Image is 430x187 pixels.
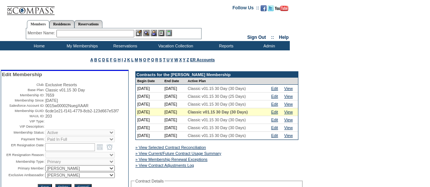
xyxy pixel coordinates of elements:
[45,114,52,118] span: 203
[2,103,44,108] td: Salesforce Account ID:
[139,57,142,62] a: N
[166,30,172,36] img: b_calculator.gif
[151,57,154,62] a: Q
[188,102,246,106] span: Classic v01.15 30 Day (30 Days)
[136,108,163,116] td: [DATE]
[268,5,274,11] img: Follow us on Twitter
[275,7,288,12] a: Subscribe to our YouTube Channel
[2,88,44,92] td: Base Plan:
[102,57,105,62] a: D
[2,152,44,158] td: ER Resignation Reason:
[74,20,102,28] a: Reservations
[2,124,44,129] td: VIP Description:
[136,124,163,132] td: [DATE]
[163,100,186,108] td: [DATE]
[103,41,146,50] td: Reservations
[271,102,278,106] a: Edit
[284,133,293,138] a: View
[135,145,206,150] a: » View Selected Contract Reconciliation
[2,136,44,142] td: Payment Term:
[188,133,246,138] span: Classic v01.15 30 Day (30 Days)
[284,94,293,99] a: View
[188,125,246,130] span: Classic v01.15 30 Day (30 Days)
[261,5,267,11] img: Become our fan on Facebook
[275,6,288,11] img: Subscribe to our YouTube Channel
[17,41,60,50] td: Home
[127,57,130,62] a: K
[118,57,121,62] a: H
[271,35,274,40] span: ::
[284,118,293,122] a: View
[271,125,278,130] a: Edit
[124,57,126,62] a: J
[28,30,56,36] div: Member Name:
[190,57,215,62] a: ER Accounts
[188,110,248,114] span: Classic v01.15 30 Day (30 Days)
[2,72,42,77] span: Edit Membership
[45,98,58,103] span: [DATE]
[135,179,165,183] legend: Contract Details
[45,103,89,108] span: 0015w00002NuegXAAR
[284,86,293,91] a: View
[135,57,138,62] a: M
[60,41,103,50] td: My Memberships
[143,30,150,36] img: View
[247,41,290,50] td: Admin
[146,41,204,50] td: Vacation Collection
[163,57,166,62] a: T
[271,86,278,91] a: Edit
[279,35,289,40] a: Help
[2,130,44,135] td: Membership Status:
[187,57,189,62] a: Z
[45,93,54,97] span: 7659
[113,57,116,62] a: G
[163,116,186,124] td: [DATE]
[163,108,186,116] td: [DATE]
[136,132,163,140] td: [DATE]
[271,94,278,99] a: Edit
[90,57,93,62] a: A
[94,57,97,62] a: B
[163,93,186,100] td: [DATE]
[268,7,274,12] a: Follow us on Twitter
[136,116,163,124] td: [DATE]
[136,78,163,85] td: Begin Date
[106,57,109,62] a: E
[155,57,158,62] a: R
[284,125,293,130] a: View
[136,72,298,78] td: Contracts for the [PERSON_NAME] Membership
[284,110,293,114] a: View
[233,4,259,13] td: Follow Us ::
[135,151,221,156] a: » View Current/Future Contract Usage Summary
[45,82,77,87] span: Exclusive Resorts
[261,7,267,12] a: Become our fan on Facebook
[247,35,266,40] a: Sign Out
[105,143,114,151] a: Open the time view popup.
[2,165,44,171] td: Primary Member:
[2,114,44,118] td: MAUL ID:
[188,94,246,99] span: Classic v01.15 30 Day (25 Days)
[49,20,74,28] a: Residences
[2,172,44,178] td: Exclusive Ambassador:
[135,163,194,168] a: » View Contract Adjustments Log
[188,118,246,122] span: Classic v01.15 30 Day (30 Days)
[166,57,169,62] a: U
[271,110,278,114] a: Edit
[110,57,113,62] a: F
[143,57,146,62] a: O
[122,57,123,62] a: I
[186,78,270,85] td: Active Plan
[2,82,44,87] td: Club:
[2,109,44,113] td: Membership GUID:
[179,57,182,62] a: X
[171,57,173,62] a: V
[45,109,119,113] span: 6cde1e21-f141-4779-8cb2-123d667e53f7
[188,86,246,91] span: Classic v01.15 30 Day (30 Days)
[45,88,85,92] span: Classic v01.15 30 Day
[163,85,186,93] td: [DATE]
[284,102,293,106] a: View
[204,41,247,50] td: Reports
[136,30,142,36] img: b_edit.gif
[2,143,44,151] td: ER Resignation Date:
[2,98,44,103] td: Membership Since:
